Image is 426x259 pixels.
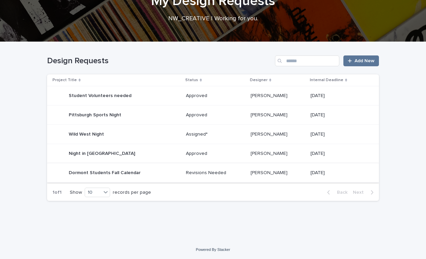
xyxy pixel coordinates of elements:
[47,105,379,125] tr: Pittsburgh Sports NightPittsburgh Sports Night Approved[PERSON_NAME][PERSON_NAME] [DATE]
[186,132,245,137] p: Assigned*
[311,112,368,118] p: [DATE]
[70,190,82,195] p: Show
[251,92,289,99] p: [PERSON_NAME]
[69,92,133,99] p: Student Volunteers needed
[311,151,368,157] p: [DATE]
[196,248,230,252] a: Powered By Stacker
[333,190,347,195] span: Back
[251,169,289,176] p: [PERSON_NAME]
[47,184,67,201] p: 1 of 1
[186,112,245,118] p: Approved
[186,93,245,99] p: Approved
[186,151,245,157] p: Approved
[113,190,151,195] p: records per page
[185,76,198,84] p: Status
[250,76,268,84] p: Designer
[85,189,101,196] div: 10
[69,111,123,118] p: Pittsburgh Sports Night
[47,56,272,66] h1: Design Requests
[275,55,339,66] input: Search
[47,125,379,144] tr: Wild West NightWild West Night Assigned*[PERSON_NAME][PERSON_NAME] [DATE]
[186,170,245,176] p: Revisions Needed
[355,58,375,63] span: Add New
[343,55,379,66] a: Add New
[251,111,289,118] p: [PERSON_NAME]
[69,149,136,157] p: Night in [GEOGRAPHIC_DATA]
[251,149,289,157] p: [PERSON_NAME]
[350,189,379,195] button: Next
[311,132,368,137] p: [DATE]
[251,130,289,137] p: [PERSON_NAME]
[52,76,77,84] p: Project Title
[69,130,105,137] p: Wild West Night
[69,169,142,176] p: Dormont Students Fall Calendar
[311,93,368,99] p: [DATE]
[47,144,379,163] tr: Night in [GEOGRAPHIC_DATA]Night in [GEOGRAPHIC_DATA] Approved[PERSON_NAME][PERSON_NAME] [DATE]
[311,170,368,176] p: [DATE]
[322,189,350,195] button: Back
[310,76,343,84] p: Internal Deadline
[47,86,379,105] tr: Student Volunteers neededStudent Volunteers needed Approved[PERSON_NAME][PERSON_NAME] [DATE]
[353,190,368,195] span: Next
[78,15,348,23] p: NW_CREATIVE | Working for you.
[47,163,379,183] tr: Dormont Students Fall CalendarDormont Students Fall Calendar Revisions Needed[PERSON_NAME][PERSON...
